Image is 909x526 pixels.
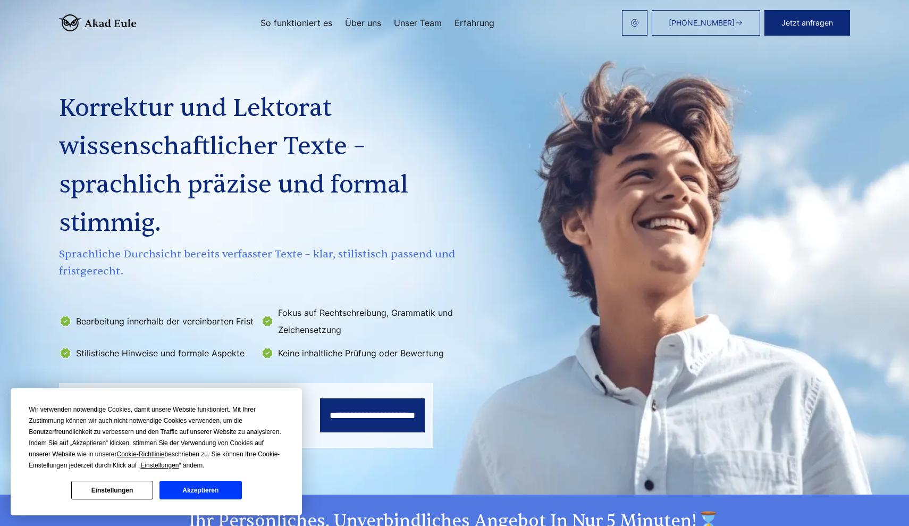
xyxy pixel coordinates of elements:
div: Wir verwenden notwendige Cookies, damit unsere Website funktioniert. Mit Ihrer Zustimmung können ... [29,404,284,471]
span: [PHONE_NUMBER] [669,19,735,27]
li: Fokus auf Rechtschreibung, Grammatik und Zeichensetzung [261,304,457,338]
a: So funktioniert es [260,19,332,27]
a: Erfahrung [454,19,494,27]
span: Cookie-Richtlinie [117,450,165,458]
li: Bearbeitung innerhalb der vereinbarten Frist [59,304,255,338]
h1: Korrektur und Lektorat wissenschaftlicher Texte – sprachlich präzise und formal stimmig. [59,89,459,243]
img: email [630,19,639,27]
a: Über uns [345,19,381,27]
a: [PHONE_NUMBER] [652,10,760,36]
li: Stilistische Hinweise und formale Aspekte [59,345,255,362]
li: Keine inhaltliche Prüfung oder Bewertung [261,345,457,362]
button: Einstellungen [71,481,153,499]
span: Sprachliche Durchsicht bereits verfasster Texte – klar, stilistisch passend und fristgerecht. [59,246,459,280]
div: Cookie Consent Prompt [11,388,302,515]
button: Jetzt anfragen [764,10,850,36]
span: Einstellungen [140,462,179,469]
a: Unser Team [394,19,442,27]
img: logo [59,14,137,31]
button: Akzeptieren [159,481,241,499]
